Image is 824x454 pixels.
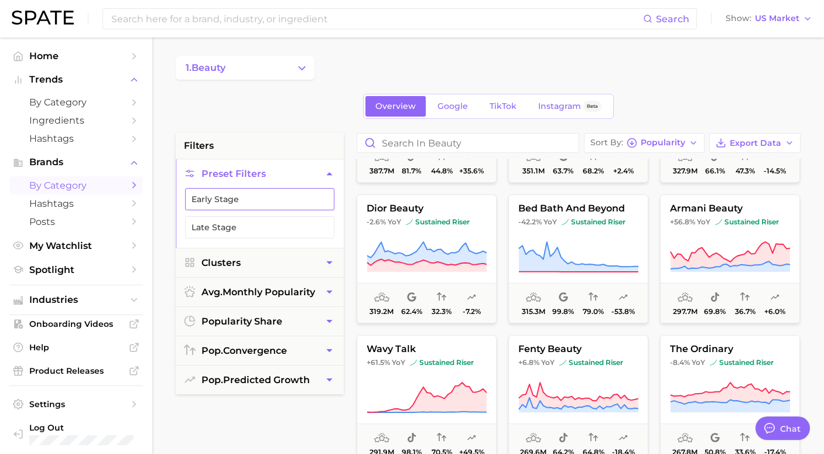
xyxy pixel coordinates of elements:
span: Export Data [730,138,781,148]
button: Early Stage [185,188,334,210]
span: Onboarding Videos [29,319,123,329]
span: US Market [755,15,799,22]
span: Product Releases [29,366,123,376]
button: ShowUS Market [723,11,815,26]
span: sustained riser [559,358,623,367]
img: sustained riser [410,359,417,366]
span: popularity predicted growth: Very Likely [467,431,476,445]
button: bed bath and beyond-42.2% YoYsustained risersustained riser315.3m99.8%79.0%-53.8% [508,194,648,323]
span: Instagram [538,101,581,111]
a: Spotlight [9,261,143,279]
span: convergence [201,345,287,356]
span: by Category [29,97,123,108]
span: average monthly popularity: Very High Popularity [374,291,389,305]
span: popularity convergence: High Convergence [437,431,446,445]
span: +6.8% [518,358,539,367]
span: popularity share: TikTok [710,291,720,305]
span: bed bath and beyond [509,203,648,214]
span: -7.2% [463,308,481,316]
span: Posts [29,216,123,227]
img: sustained riser [559,359,566,366]
span: sustained riser [710,358,774,367]
span: average monthly popularity: Very High Popularity [678,291,693,305]
a: Help [9,339,143,356]
span: +56.8% [670,217,695,226]
a: Ingredients [9,111,143,129]
button: Late Stage [185,216,334,238]
span: YoY [392,358,405,367]
span: 79.0% [583,308,604,316]
a: Hashtags [9,129,143,148]
span: Hashtags [29,133,123,144]
span: wavy talk [357,344,496,354]
img: sustained riser [710,359,717,366]
span: Industries [29,295,123,305]
img: sustained riser [715,219,722,226]
span: +61.5% [367,358,390,367]
span: popularity predicted growth: Uncertain [770,291,779,305]
img: sustained riser [406,219,413,226]
a: by Category [9,176,143,194]
span: sustained riser [410,358,474,367]
span: Google [437,101,468,111]
span: average monthly popularity: Very High Popularity [526,431,541,445]
span: -53.8% [611,308,635,316]
span: 44.8% [431,167,453,175]
a: Log out. Currently logged in with e-mail m-usarzewicz@aiibeauty.com. [9,419,143,449]
span: -14.5% [764,167,786,175]
span: popularity share: TikTok [559,431,568,445]
button: Export Data [709,133,801,153]
button: Preset Filters [176,159,344,188]
a: Onboarding Videos [9,315,143,333]
a: Overview [365,96,426,117]
span: monthly popularity [201,286,315,298]
span: 387.7m [370,167,394,175]
span: Show [726,15,751,22]
span: Brands [29,157,123,168]
button: Trends [9,71,143,88]
span: 297.7m [673,308,698,316]
button: Change Category [176,56,314,80]
span: popularity share [201,316,282,327]
span: popularity share: Google [559,291,568,305]
span: YoY [543,217,557,227]
span: Spotlight [29,264,123,275]
span: YoY [697,217,710,227]
abbr: average [201,286,223,298]
span: 327.9m [673,167,698,175]
span: 1. beauty [186,63,225,73]
a: Google [428,96,478,117]
button: Brands [9,153,143,171]
span: by Category [29,180,123,191]
a: My Watchlist [9,237,143,255]
a: by Category [9,93,143,111]
span: Trends [29,74,123,85]
span: predicted growth [201,374,310,385]
a: Home [9,47,143,65]
span: 68.2% [583,167,604,175]
span: +6.0% [764,308,785,316]
input: Search here for a brand, industry, or ingredient [110,9,643,29]
button: pop.predicted growth [176,366,344,394]
a: Product Releases [9,362,143,380]
span: Ingredients [29,115,123,126]
span: 62.4% [401,308,422,316]
span: Preset Filters [201,168,266,179]
span: popularity convergence: Low Convergence [437,291,446,305]
a: Posts [9,213,143,231]
span: +35.6% [459,167,484,175]
a: TikTok [480,96,526,117]
span: Beta [587,101,598,111]
span: popularity share: Google [710,431,720,445]
button: avg.monthly popularity [176,278,344,306]
span: 81.7% [402,167,421,175]
span: YoY [541,358,555,367]
span: Overview [375,101,416,111]
span: sustained riser [406,217,470,227]
span: average monthly popularity: Very High Popularity [678,431,693,445]
span: YoY [388,217,401,227]
span: TikTok [490,101,517,111]
span: popularity convergence: Low Convergence [740,291,750,305]
img: sustained riser [562,219,569,226]
a: Hashtags [9,194,143,213]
